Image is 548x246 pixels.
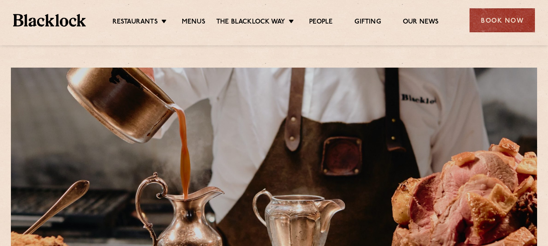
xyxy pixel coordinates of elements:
[216,18,285,27] a: The Blacklock Way
[470,8,535,32] div: Book Now
[13,14,86,26] img: BL_Textured_Logo-footer-cropped.svg
[182,18,205,27] a: Menus
[309,18,333,27] a: People
[403,18,439,27] a: Our News
[354,18,381,27] a: Gifting
[112,18,158,27] a: Restaurants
